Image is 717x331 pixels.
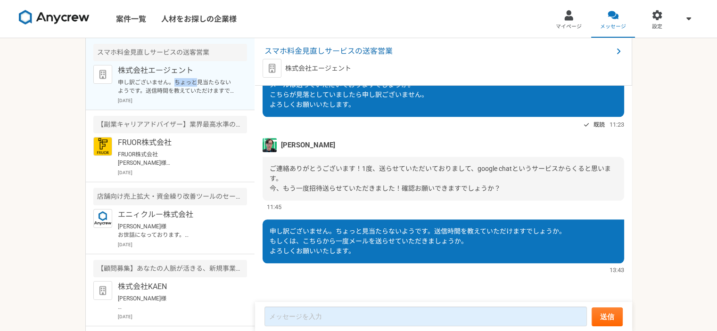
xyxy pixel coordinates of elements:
[263,59,281,78] img: default_org_logo-42cde973f59100197ec2c8e796e4974ac8490bb5b08a0eb061ff975e4574aa76.png
[93,44,247,61] div: スマホ料金見直しサービスの送客営業
[118,281,234,292] p: 株式会社KAEN
[19,10,90,25] img: 8DqYSo04kwAAAAASUVORK5CYII=
[610,120,624,129] span: 11:23
[93,188,247,205] div: 店舗向け売上拡大・資金繰り改善ツールのセールス
[93,260,247,277] div: 【顧問募集】あなたの人脈が活きる、新規事業推進パートナー
[270,71,428,108] span: お世話になっております。 メールは送っていただいておりますでしょうか。 こちらが見落としていましたら申し訳ございません。 よろしくお願いいたします。
[281,140,335,150] span: [PERSON_NAME]
[264,46,613,57] span: スマホ料金見直しサービスの送客営業
[118,169,247,176] p: [DATE]
[93,137,112,156] img: FRUOR%E3%83%AD%E3%82%B3%E3%82%99.png
[118,150,234,167] p: FRUOR株式会社 [PERSON_NAME]様 面談ありがとうございました。 前向きに検討させて頂きます。 今後ともよろしくお願いいたします。
[118,241,247,248] p: [DATE]
[285,64,351,73] p: 株式会社エージェント
[593,119,605,130] span: 既読
[270,165,611,192] span: ご連絡ありがとうございます！1度、送らせていただいておりまして、google chatというサービスからくると思います。 今、もう一度招待送らせていただきました！確認お願いできますでしょうか？
[93,65,112,84] img: default_org_logo-42cde973f59100197ec2c8e796e4974ac8490bb5b08a0eb061ff975e4574aa76.png
[118,294,234,311] p: [PERSON_NAME]様 お世話になっております。株式会社KAEN [PERSON_NAME]です。 日時につきましてご登録いただきありがとうございます。 確認いたしました！ 当日はどうぞよ...
[267,202,281,211] span: 11:45
[556,23,582,31] span: マイページ
[93,281,112,300] img: default_org_logo-42cde973f59100197ec2c8e796e4974ac8490bb5b08a0eb061ff975e4574aa76.png
[652,23,662,31] span: 設定
[118,65,234,76] p: 株式会社エージェント
[118,222,234,239] p: [PERSON_NAME]様 お世話になっております。 承知いたしました。 今後ともよろしくお願いいたします。
[592,307,623,326] button: 送信
[610,266,624,274] span: 13:43
[600,23,626,31] span: メッセージ
[93,209,112,228] img: logo_text_blue_01.png
[118,313,247,320] p: [DATE]
[118,137,234,148] p: FRUOR株式会社
[93,116,247,133] div: 【副業キャリアアドバイザー】業界最高水準の報酬率で還元します！
[118,209,234,220] p: エニィクルー株式会社
[270,227,566,255] span: 申し訳ございません。ちょっと見当たらないようです。送信時間を教えていただけますでしょうか。 もしくは、こちらから一度メールを送らせていただきましょうか。 よろしくお願いいたします。
[118,78,234,95] p: 申し訳ございません。ちょっと見当たらないようです。送信時間を教えていただけますでしょうか。 もしくは、こちらから一度メールを送らせていただきましょうか。 よろしくお願いいたします。
[118,97,247,104] p: [DATE]
[263,138,277,152] img: unnamed.png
